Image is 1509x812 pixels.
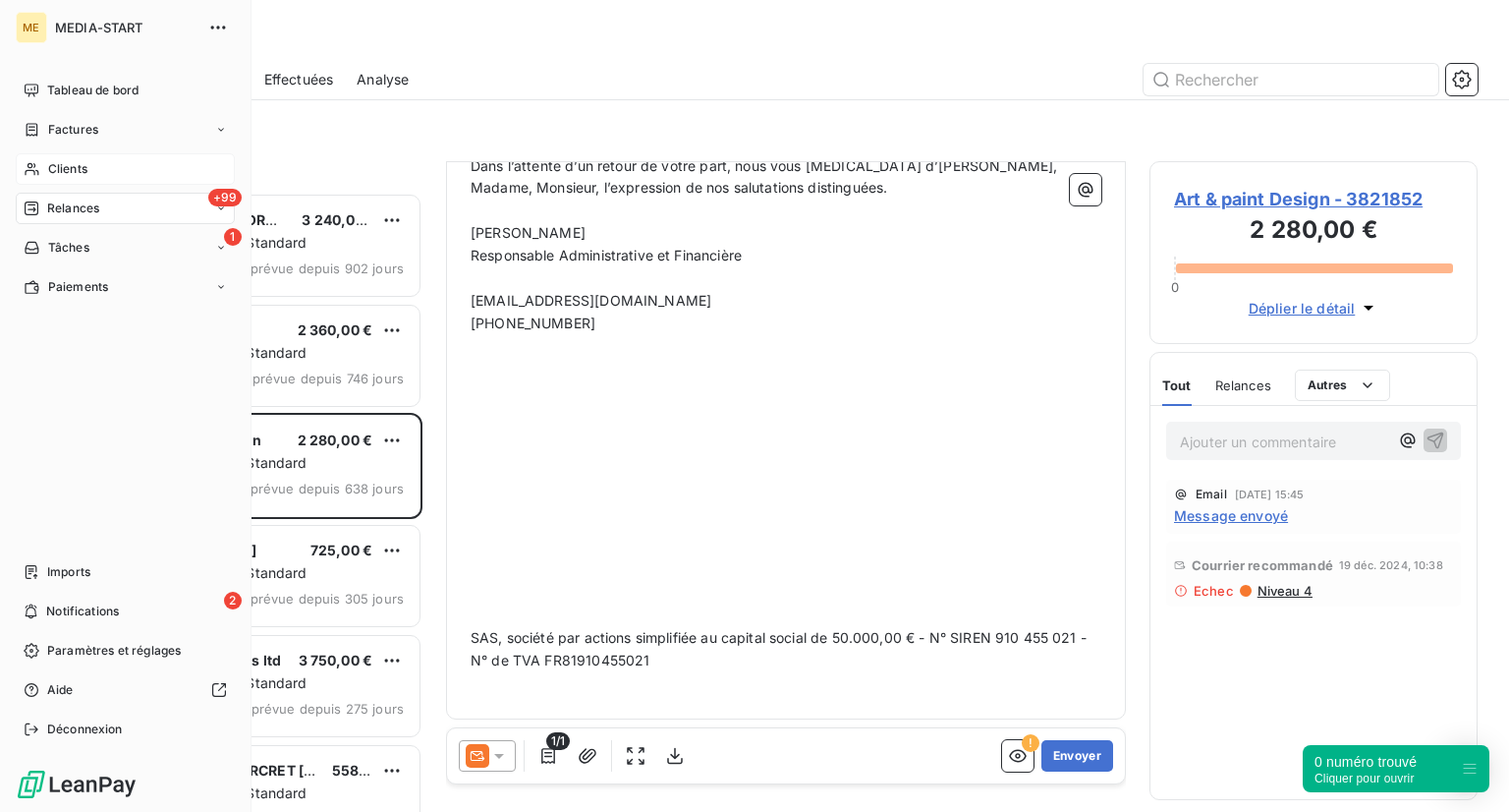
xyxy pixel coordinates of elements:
span: prévue depuis 638 jours [251,481,404,496]
span: Imports [47,563,90,581]
button: Envoyer [1041,740,1113,772]
input: Rechercher [1144,64,1438,95]
span: [PHONE_NUMBER] [471,315,595,331]
h3: 2 280,00 € [1174,212,1453,252]
span: Paramètres et réglages [47,642,181,660]
span: 19 déc. 2024, 10:38 [1339,559,1443,571]
img: Logo LeanPay [16,769,138,800]
span: Paiements [48,278,108,296]
a: Aide [16,674,235,706]
div: ME [16,12,47,43]
span: SAS, société par actions simplifiée au capital social de 50.000,00 € - N° SIREN 910 455 021 - N° ... [471,629,1090,668]
span: 558,00 € [332,762,395,779]
span: Effectuées [264,70,334,89]
span: prévue depuis 746 jours [252,371,404,386]
span: [DATE] 15:45 [1235,489,1305,500]
button: Autres [1295,370,1390,401]
span: prévue depuis 902 jours [251,261,404,276]
button: Déplier le détail [1243,297,1385,319]
span: 725,00 € [310,542,372,558]
span: Factures [48,121,98,139]
span: prévue depuis 275 jours [251,701,404,717]
span: 2 360,00 € [298,321,373,338]
span: prévue depuis 305 jours [251,591,404,607]
span: Responsable Administrative et Financière [471,247,742,263]
span: Analyse [357,70,409,89]
span: Relances [1215,377,1271,393]
span: 2 [224,592,242,609]
div: grid [94,193,422,812]
span: Courrier recommandé [1192,557,1333,573]
span: 2 280,00 € [298,432,373,448]
span: Relances [47,200,99,217]
span: Notifications [46,603,119,620]
span: Déconnexion [47,721,123,738]
span: 3 240,00 € [302,211,377,228]
span: Tâches [48,239,89,257]
span: Clients [48,160,87,178]
span: 1 [224,228,242,246]
span: MEDIA-START [55,20,196,35]
span: Message envoyé [1174,505,1288,526]
span: Niveau 4 [1256,583,1313,599]
span: [PERSON_NAME] [471,224,586,241]
span: Tableau de bord [47,82,139,99]
span: Art & paint Design - 3821852 [1174,186,1453,212]
span: Déplier le détail [1249,298,1356,319]
span: 0 [1171,279,1179,295]
span: +99 [208,189,242,206]
span: 1/1 [546,732,570,750]
span: Tout [1162,377,1192,393]
span: Email [1196,489,1227,500]
span: Aide [47,681,74,699]
span: Echec [1194,583,1234,599]
span: MON JARDIN SERCRET [PERSON_NAME] [139,762,417,779]
span: [EMAIL_ADDRESS][DOMAIN_NAME] [471,292,711,309]
span: 3 750,00 € [299,652,373,668]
